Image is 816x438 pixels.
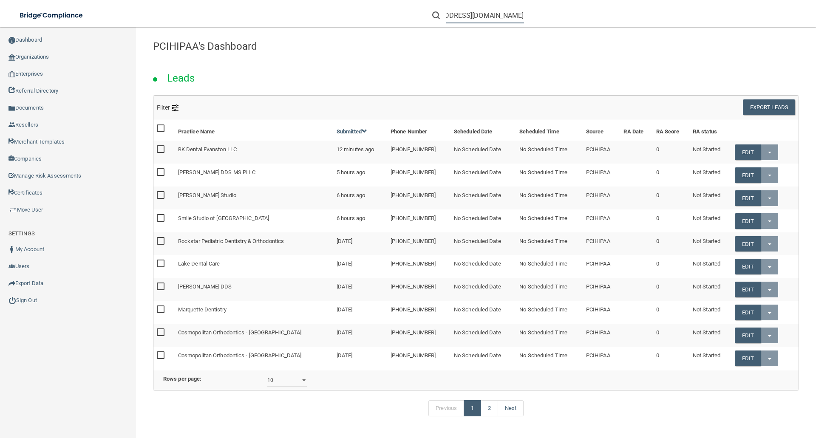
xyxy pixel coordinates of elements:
th: RA Date [620,120,652,141]
th: RA Score [653,120,689,141]
a: Edit [735,236,761,252]
a: Edit [735,282,761,297]
td: Marquette Dentistry [175,301,333,324]
button: Export Leads [743,99,795,115]
td: Not Started [689,255,731,278]
td: 5 hours ago [333,164,387,187]
td: [DATE] [333,324,387,347]
a: Edit [735,259,761,274]
h4: PCIHIPAA's Dashboard [153,41,799,52]
td: No Scheduled Date [450,187,516,209]
td: No Scheduled Time [516,141,583,164]
td: [PERSON_NAME] Studio [175,187,333,209]
th: Phone Number [387,120,450,141]
img: briefcase.64adab9b.png [8,206,17,214]
td: No Scheduled Time [516,187,583,209]
img: enterprise.0d942306.png [8,71,15,77]
a: 2 [481,400,498,416]
input: Search [446,8,524,23]
td: PCIHIPAA [583,209,620,232]
td: PCIHIPAA [583,232,620,255]
img: icon-filter@2x.21656d0b.png [172,105,178,111]
td: [DATE] [333,347,387,370]
td: BK Dental Evanston LLC [175,141,333,164]
td: 0 [653,347,689,370]
td: Rockstar Pediatric Dentistry & Orthodontics [175,232,333,255]
td: 0 [653,187,689,209]
a: Next [498,400,523,416]
td: 6 hours ago [333,209,387,232]
td: Not Started [689,347,731,370]
img: icon-documents.8dae5593.png [8,105,15,112]
td: [PHONE_NUMBER] [387,209,450,232]
img: icon-users.e205127d.png [8,263,15,270]
td: No Scheduled Date [450,324,516,347]
td: Lake Dental Care [175,255,333,278]
td: [PHONE_NUMBER] [387,301,450,324]
a: Edit [735,144,761,160]
td: 0 [653,141,689,164]
img: ic_user_dark.df1a06c3.png [8,246,15,253]
th: Source [583,120,620,141]
td: PCIHIPAA [583,278,620,301]
td: No Scheduled Date [450,347,516,370]
td: [PHONE_NUMBER] [387,278,450,301]
td: No Scheduled Time [516,164,583,187]
td: 0 [653,209,689,232]
td: No Scheduled Time [516,278,583,301]
th: Scheduled Time [516,120,583,141]
img: ic-search.3b580494.png [432,11,440,19]
td: No Scheduled Time [516,209,583,232]
td: Not Started [689,209,731,232]
a: Edit [735,213,761,229]
td: No Scheduled Time [516,255,583,278]
img: organization-icon.f8decf85.png [8,54,15,61]
td: [PHONE_NUMBER] [387,255,450,278]
td: Cosmopolitan Orthodontics - [GEOGRAPHIC_DATA] [175,324,333,347]
td: [PHONE_NUMBER] [387,141,450,164]
td: [DATE] [333,278,387,301]
th: RA status [689,120,731,141]
td: PCIHIPAA [583,255,620,278]
td: PCIHIPAA [583,164,620,187]
td: Not Started [689,187,731,209]
td: [DATE] [333,255,387,278]
label: SETTINGS [8,229,35,239]
a: Edit [735,305,761,320]
td: 0 [653,278,689,301]
td: PCIHIPAA [583,324,620,347]
th: Practice Name [175,120,333,141]
img: ic_power_dark.7ecde6b1.png [8,297,16,304]
td: PCIHIPAA [583,347,620,370]
th: Scheduled Date [450,120,516,141]
td: [PHONE_NUMBER] [387,232,450,255]
td: [PHONE_NUMBER] [387,324,450,347]
td: No Scheduled Time [516,301,583,324]
td: No Scheduled Time [516,324,583,347]
td: Not Started [689,141,731,164]
h2: Leads [159,66,204,90]
td: No Scheduled Date [450,255,516,278]
td: Cosmopolitan Orthodontics - [GEOGRAPHIC_DATA] [175,347,333,370]
td: Not Started [689,301,731,324]
td: [PHONE_NUMBER] [387,164,450,187]
td: No Scheduled Time [516,232,583,255]
b: Rows per page: [163,376,201,382]
td: Not Started [689,232,731,255]
td: [PHONE_NUMBER] [387,347,450,370]
span: Filter [157,104,178,111]
td: No Scheduled Time [516,347,583,370]
td: PCIHIPAA [583,301,620,324]
td: PCIHIPAA [583,187,620,209]
td: 0 [653,255,689,278]
a: Submitted [337,128,367,135]
td: No Scheduled Date [450,278,516,301]
a: Previous [428,400,464,416]
td: Not Started [689,164,731,187]
td: [PERSON_NAME] DDS MS PLLC [175,164,333,187]
a: Edit [735,190,761,206]
td: [DATE] [333,301,387,324]
img: icon-export.b9366987.png [8,280,15,287]
td: Smile Studio of [GEOGRAPHIC_DATA] [175,209,333,232]
img: ic_dashboard_dark.d01f4a41.png [8,37,15,44]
